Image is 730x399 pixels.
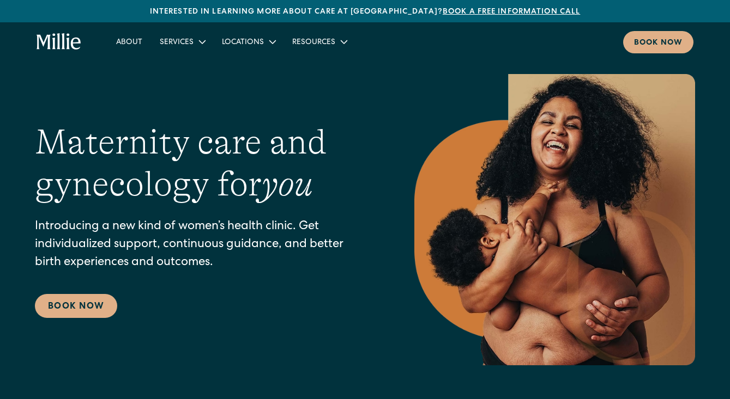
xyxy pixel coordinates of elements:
a: home [37,33,81,51]
a: About [107,33,151,51]
em: you [262,164,313,204]
div: Resources [283,33,355,51]
div: Resources [292,37,335,48]
a: Book a free information call [443,8,580,16]
div: Book now [634,38,683,49]
div: Services [160,37,194,48]
a: Book Now [35,294,117,318]
h1: Maternity care and gynecology for [35,121,371,205]
div: Locations [222,37,264,48]
p: Introducing a new kind of women’s health clinic. Get individualized support, continuous guidance,... [35,218,371,272]
img: Smiling mother with her baby in arms, celebrating body positivity and the nurturing bond of postp... [414,74,695,365]
a: Book now [623,31,693,53]
div: Locations [213,33,283,51]
div: Services [151,33,213,51]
